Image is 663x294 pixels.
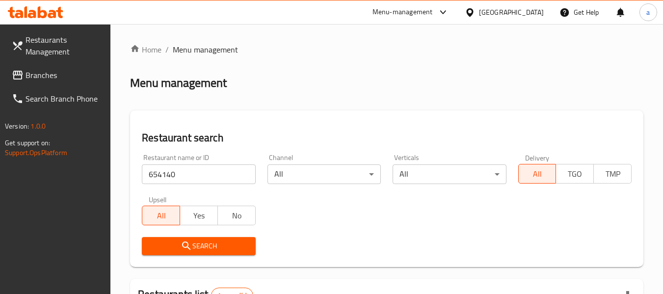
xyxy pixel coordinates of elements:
[393,164,506,184] div: All
[165,44,169,55] li: /
[560,167,590,181] span: TGO
[30,120,46,133] span: 1.0.0
[217,206,256,225] button: No
[26,69,103,81] span: Branches
[26,93,103,105] span: Search Branch Phone
[130,44,161,55] a: Home
[130,75,227,91] h2: Menu management
[146,209,176,223] span: All
[523,167,553,181] span: All
[525,154,550,161] label: Delivery
[5,120,29,133] span: Version:
[598,167,628,181] span: TMP
[5,136,50,149] span: Get support on:
[142,237,255,255] button: Search
[646,7,650,18] span: a
[142,206,180,225] button: All
[184,209,214,223] span: Yes
[142,131,632,145] h2: Restaurant search
[267,164,381,184] div: All
[556,164,594,184] button: TGO
[4,28,111,63] a: Restaurants Management
[372,6,433,18] div: Menu-management
[26,34,103,57] span: Restaurants Management
[4,87,111,110] a: Search Branch Phone
[479,7,544,18] div: [GEOGRAPHIC_DATA]
[180,206,218,225] button: Yes
[593,164,632,184] button: TMP
[130,44,643,55] nav: breadcrumb
[5,146,67,159] a: Support.OpsPlatform
[149,196,167,203] label: Upsell
[4,63,111,87] a: Branches
[150,240,247,252] span: Search
[518,164,557,184] button: All
[222,209,252,223] span: No
[142,164,255,184] input: Search for restaurant name or ID..
[173,44,238,55] span: Menu management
